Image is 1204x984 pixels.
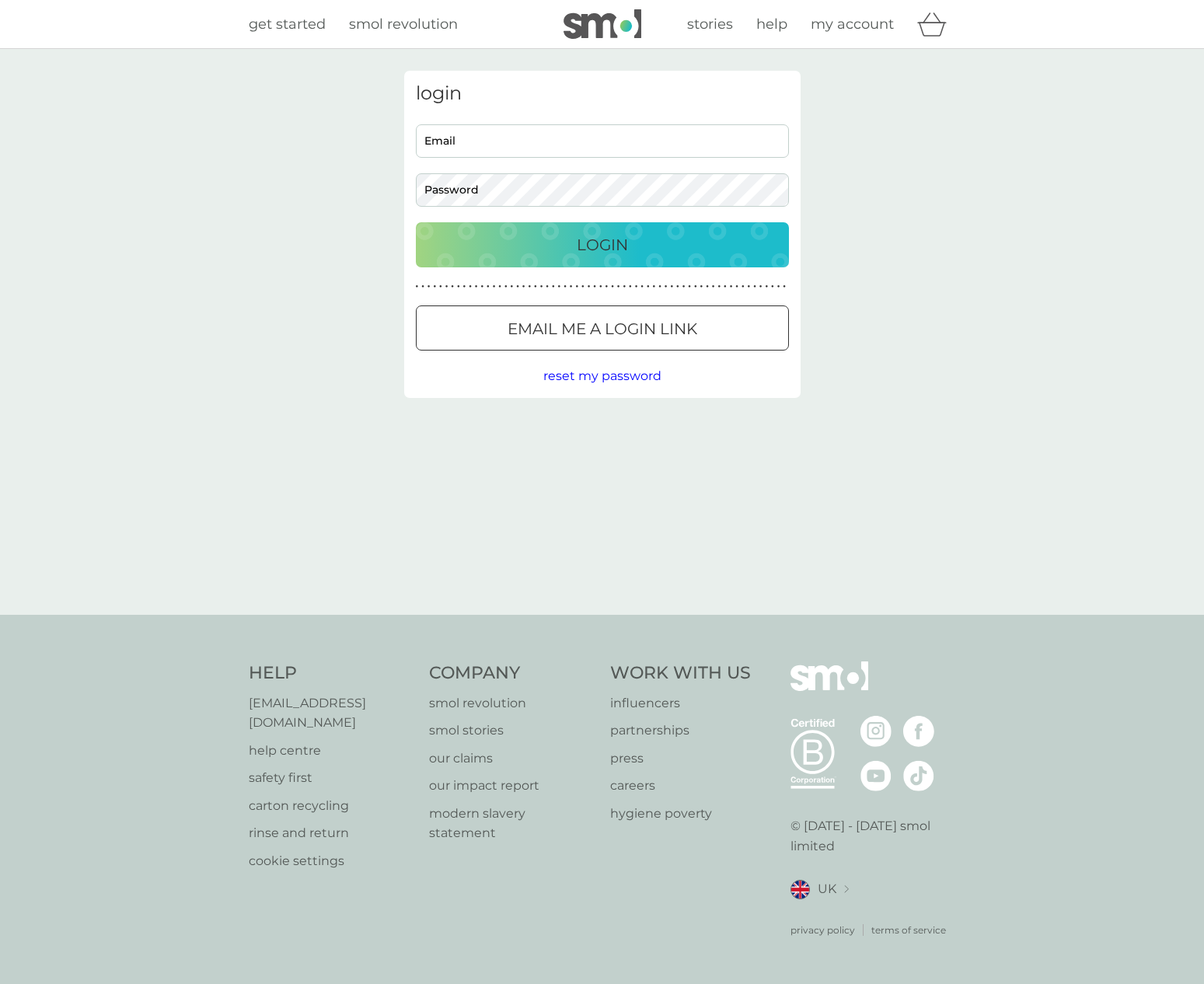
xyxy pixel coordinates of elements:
a: modern slavery statement [429,804,595,843]
p: ● [439,283,442,291]
a: [EMAIL_ADDRESS][DOMAIN_NAME] [249,693,414,733]
p: press [610,748,751,769]
p: ● [706,283,709,291]
p: ● [469,283,472,291]
a: help centre [249,741,414,761]
p: ● [570,283,573,291]
p: partnerships [610,721,751,741]
img: visit the smol Facebook page [903,716,934,747]
img: smol [564,9,641,39]
img: visit the smol Youtube page [860,760,892,791]
img: select a new location [844,885,849,894]
p: ● [528,283,531,291]
h4: Work With Us [610,661,751,686]
p: ● [546,283,549,291]
p: ● [504,283,508,291]
p: ● [777,283,780,291]
p: ● [552,283,555,291]
a: terms of service [871,923,946,937]
p: ● [730,283,733,291]
p: ● [735,283,738,291]
p: ● [581,283,585,291]
a: influencers [610,693,751,714]
p: ● [700,283,703,291]
p: ● [694,283,697,291]
p: ● [670,283,673,291]
button: Email me a login link [416,305,789,351]
a: help [756,13,787,36]
span: help [756,16,787,33]
a: stories [687,13,733,36]
p: ● [717,283,721,291]
a: rinse and return [249,823,414,843]
p: cookie settings [249,851,414,871]
a: smol stories [429,721,595,741]
p: ● [599,283,602,291]
p: ● [558,283,561,291]
p: ● [511,283,514,291]
button: Login [416,222,789,267]
p: ● [534,283,537,291]
p: ● [463,283,466,291]
a: privacy policy [790,923,855,937]
a: carton recycling [249,796,414,816]
p: ● [611,283,614,291]
p: ● [617,283,620,291]
p: ● [665,283,668,291]
p: ● [498,283,501,291]
span: my account [811,16,894,33]
span: stories [687,16,733,33]
button: reset my password [543,366,661,386]
span: get started [249,16,326,33]
img: visit the smol Tiktok page [903,760,934,791]
a: careers [610,776,751,796]
p: ● [640,283,644,291]
p: ● [445,283,448,291]
img: visit the smol Instagram page [860,716,892,747]
h4: Company [429,661,595,686]
p: ● [629,283,632,291]
span: reset my password [543,368,661,383]
a: hygiene poverty [610,804,751,824]
p: ● [480,283,483,291]
img: UK flag [790,880,810,899]
p: ● [783,283,786,291]
p: ● [658,283,661,291]
p: ● [421,283,424,291]
p: safety first [249,768,414,788]
h4: Help [249,661,414,686]
p: ● [742,283,745,291]
p: ● [487,283,490,291]
p: ● [457,283,460,291]
p: ● [688,283,691,291]
p: ● [635,283,638,291]
a: our impact report [429,776,595,796]
p: ● [428,283,431,291]
p: ● [475,283,478,291]
p: Email me a login link [508,316,697,341]
p: ● [724,283,727,291]
a: smol revolution [429,693,595,714]
p: ● [588,283,591,291]
p: ● [540,283,543,291]
a: our claims [429,748,595,769]
p: ● [493,283,496,291]
p: ● [593,283,596,291]
p: ● [653,283,656,291]
p: ● [682,283,686,291]
p: ● [575,283,578,291]
p: ● [433,283,436,291]
p: ● [647,283,650,291]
